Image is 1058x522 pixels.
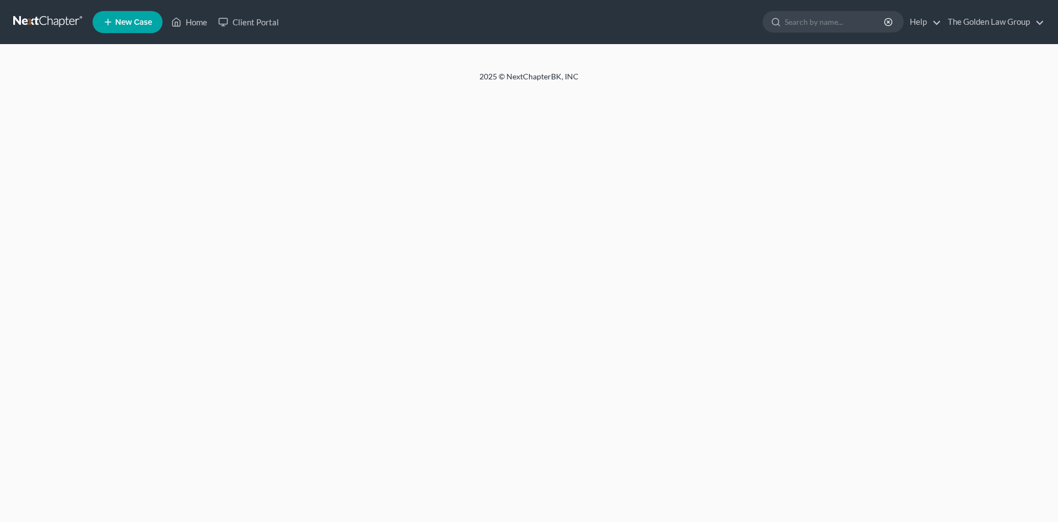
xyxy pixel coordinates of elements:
[215,71,843,91] div: 2025 © NextChapterBK, INC
[785,12,886,32] input: Search by name...
[115,18,152,26] span: New Case
[942,12,1044,32] a: The Golden Law Group
[213,12,284,32] a: Client Portal
[904,12,941,32] a: Help
[166,12,213,32] a: Home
